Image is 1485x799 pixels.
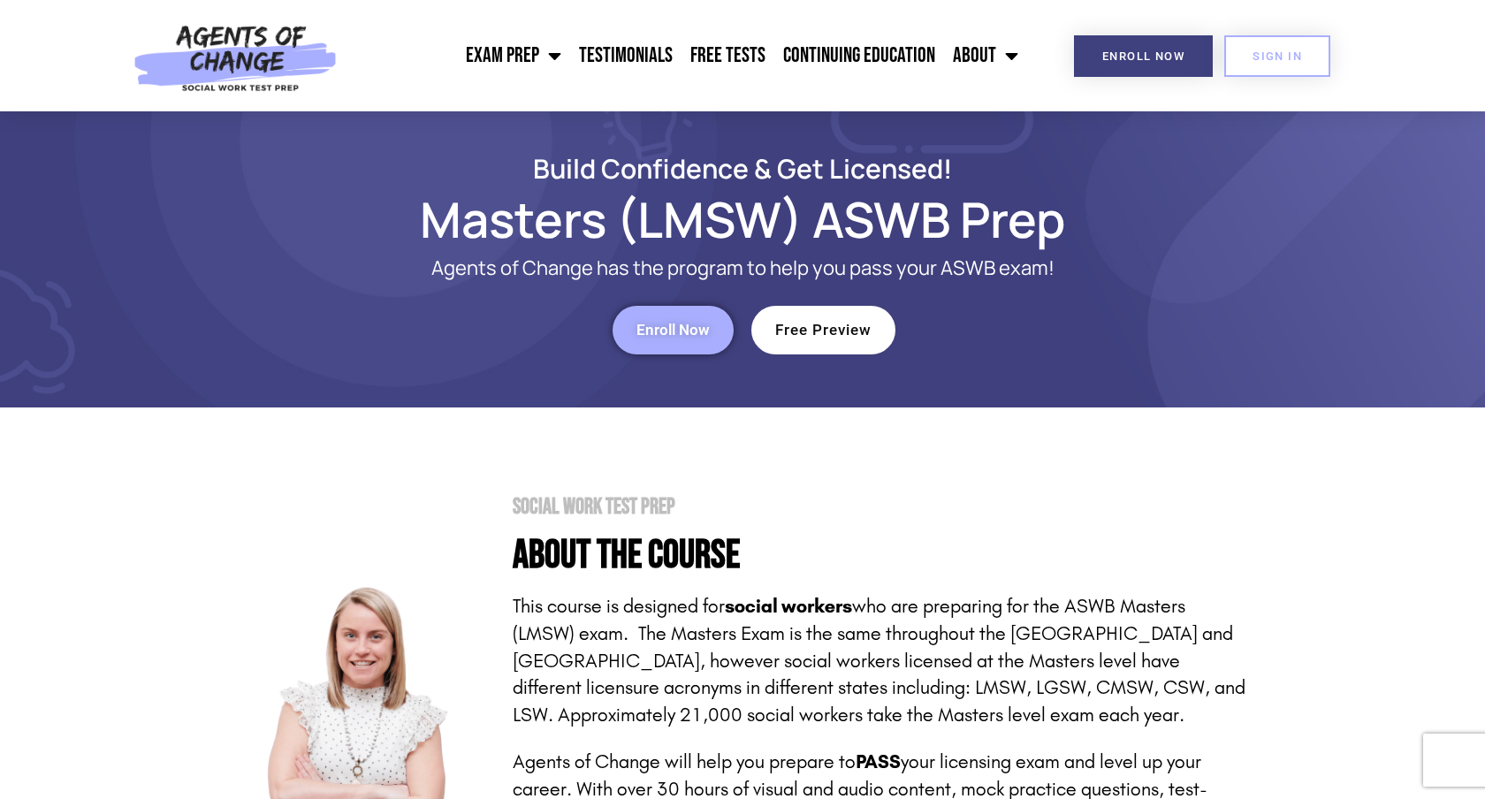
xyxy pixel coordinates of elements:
h1: Masters (LMSW) ASWB Prep [239,199,1246,240]
h4: About the Course [513,536,1246,575]
a: Free Preview [751,306,895,354]
p: Agents of Change has the program to help you pass your ASWB exam! [309,257,1176,279]
strong: social workers [725,595,852,618]
a: Enroll Now [613,306,734,354]
span: Enroll Now [1102,50,1184,62]
a: Testimonials [570,34,682,78]
h2: Social Work Test Prep [513,496,1246,518]
span: SIGN IN [1253,50,1302,62]
span: Free Preview [775,323,872,338]
a: Continuing Education [774,34,944,78]
a: Free Tests [682,34,774,78]
a: Exam Prep [457,34,570,78]
a: Enroll Now [1074,35,1213,77]
nav: Menu [346,34,1027,78]
a: About [944,34,1027,78]
strong: PASS [856,750,901,773]
p: This course is designed for who are preparing for the ASWB Masters (LMSW) exam. The Masters Exam ... [513,593,1246,729]
a: SIGN IN [1224,35,1330,77]
h2: Build Confidence & Get Licensed! [239,156,1246,181]
span: Enroll Now [636,323,710,338]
